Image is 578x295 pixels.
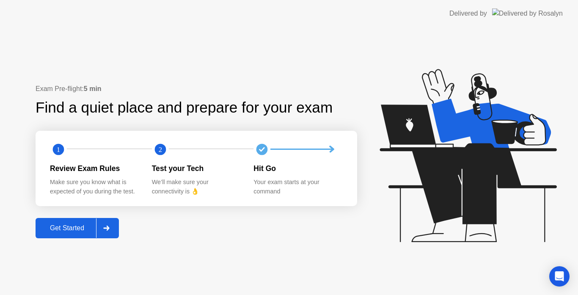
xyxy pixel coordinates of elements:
[36,96,334,119] div: Find a quiet place and prepare for your exam
[84,85,102,92] b: 5 min
[36,218,119,238] button: Get Started
[152,163,240,174] div: Test your Tech
[152,178,240,196] div: We’ll make sure your connectivity is 👌
[36,84,357,94] div: Exam Pre-flight:
[253,178,342,196] div: Your exam starts at your command
[38,224,96,232] div: Get Started
[549,266,570,287] div: Open Intercom Messenger
[492,8,563,18] img: Delivered by Rosalyn
[57,145,60,153] text: 1
[50,163,138,174] div: Review Exam Rules
[253,163,342,174] div: Hit Go
[449,8,487,19] div: Delivered by
[159,145,162,153] text: 2
[50,178,138,196] div: Make sure you know what is expected of you during the test.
